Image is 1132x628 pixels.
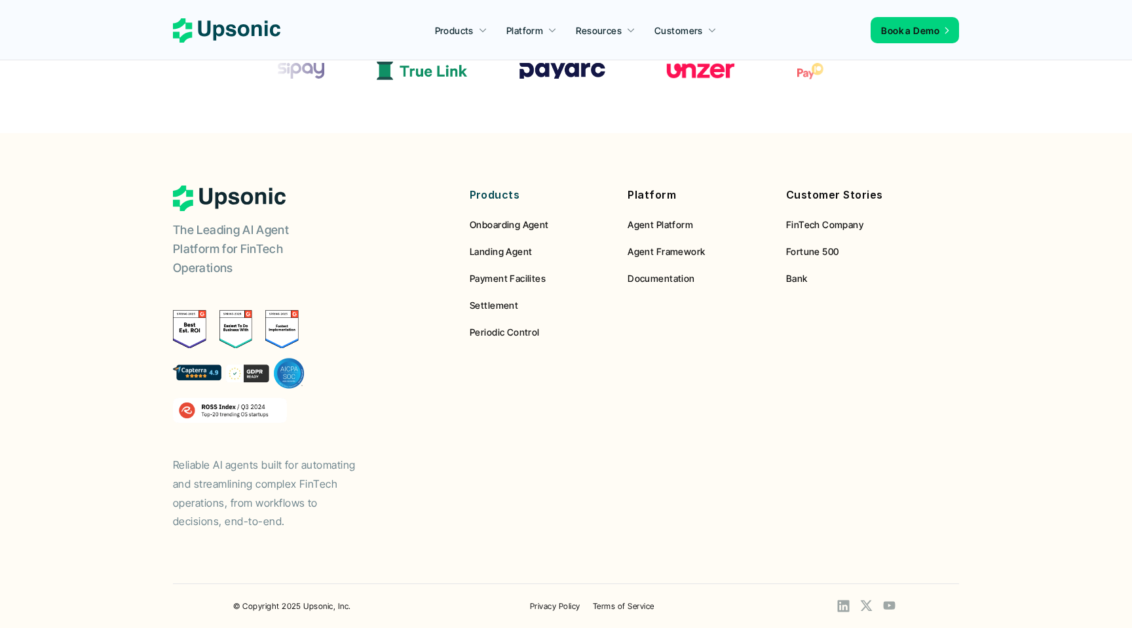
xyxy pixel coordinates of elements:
span: FinTech Company [786,219,863,230]
span: Fortune 500 [786,246,839,257]
p: Products [435,24,474,37]
p: Resources [576,24,622,37]
p: The Leading AI Agent Platform for FinTech Operations [173,221,337,277]
a: Book a Demo [871,17,959,43]
a: Terms of Service [593,601,654,611]
span: Landing Agent [470,246,532,257]
a: Settlement [470,298,609,312]
span: Periodic Control [470,326,540,338]
a: Payment Facilites [470,271,609,285]
p: Platform [628,186,766,205]
p: Customer Stories [786,186,925,205]
p: Reliable AI agents built for automating and streamlining complex FinTech operations, from workflo... [173,456,369,531]
p: Customers [654,24,703,37]
p: Platform [506,24,543,37]
span: Settlement [470,300,518,311]
p: Products [470,186,609,205]
a: Privacy Policy [530,601,580,611]
span: Agent Platform [628,219,693,230]
a: Periodic Control [470,325,609,339]
a: Onboarding Agent [470,218,609,231]
a: Documentation [628,271,766,285]
a: Landing Agent [470,245,609,258]
span: Bank [786,273,808,284]
span: Payment Facilites [470,273,546,284]
span: Agent Framework [628,246,705,257]
span: Onboarding Agent [470,219,549,230]
a: © Copyright 2025 Upsonic, Inc. [233,601,350,611]
span: Documentation [628,273,694,284]
a: Products [427,18,495,42]
span: Book a Demo [881,25,939,36]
